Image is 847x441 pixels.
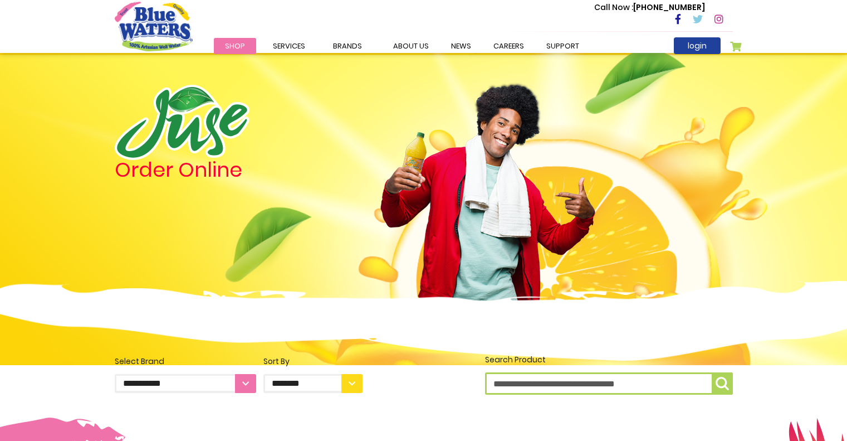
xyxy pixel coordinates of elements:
span: Services [273,41,305,51]
a: Shop [214,38,256,54]
span: Call Now : [594,2,633,13]
p: [PHONE_NUMBER] [594,2,705,13]
a: store logo [115,2,193,51]
a: login [674,37,721,54]
span: Brands [333,41,362,51]
h4: Order Online [115,160,363,180]
select: Sort By [263,374,363,393]
img: search-icon.png [716,377,729,390]
div: Sort By [263,356,363,367]
label: Select Brand [115,356,256,393]
a: careers [482,38,535,54]
a: support [535,38,590,54]
a: about us [382,38,440,54]
a: Services [262,38,316,54]
input: Search Product [485,372,733,395]
a: News [440,38,482,54]
label: Search Product [485,354,733,395]
img: man.png [379,64,596,303]
a: Brands [322,38,373,54]
button: Search Product [712,372,733,395]
span: Shop [225,41,245,51]
select: Select Brand [115,374,256,393]
img: logo [115,85,249,160]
